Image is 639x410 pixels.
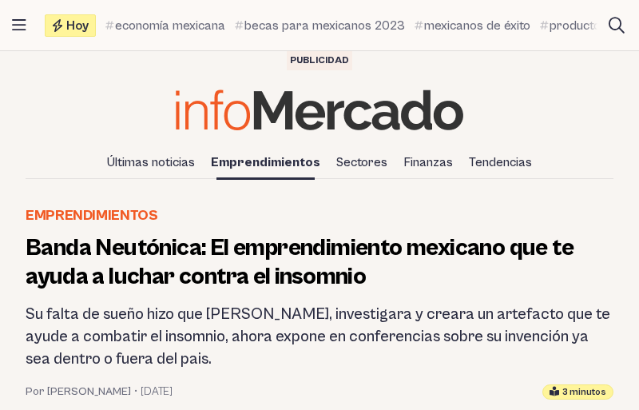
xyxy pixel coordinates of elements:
h1: Banda Neutónica: El emprendimiento mexicano que te ayuda a luchar contra el insomnio [26,233,613,291]
a: Últimas noticias [101,149,201,176]
a: Emprendimientos [204,149,327,176]
a: Tendencias [462,149,538,176]
img: Infomercado México logo [176,90,463,130]
span: becas para mexicanos 2023 [244,16,405,35]
a: becas para mexicanos 2023 [235,16,405,35]
a: Por [PERSON_NAME] [26,384,131,400]
div: Tiempo estimado de lectura: 3 minutos [542,384,613,400]
time: 31 octubre, 2023 10:22 [141,384,173,400]
a: Sectores [330,149,394,176]
h2: Su falta de sueño hizo que [PERSON_NAME], investigara y creara un artefacto que te ayude a combat... [26,304,613,371]
span: economía mexicana [115,16,225,35]
span: mexicanos de éxito [424,16,530,35]
a: Finanzas [397,149,459,176]
span: • [134,384,137,400]
div: Publicidad [287,51,352,70]
span: Hoy [66,19,89,32]
a: economía mexicana [105,16,225,35]
a: Emprendimientos [26,205,158,227]
a: mexicanos de éxito [415,16,530,35]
